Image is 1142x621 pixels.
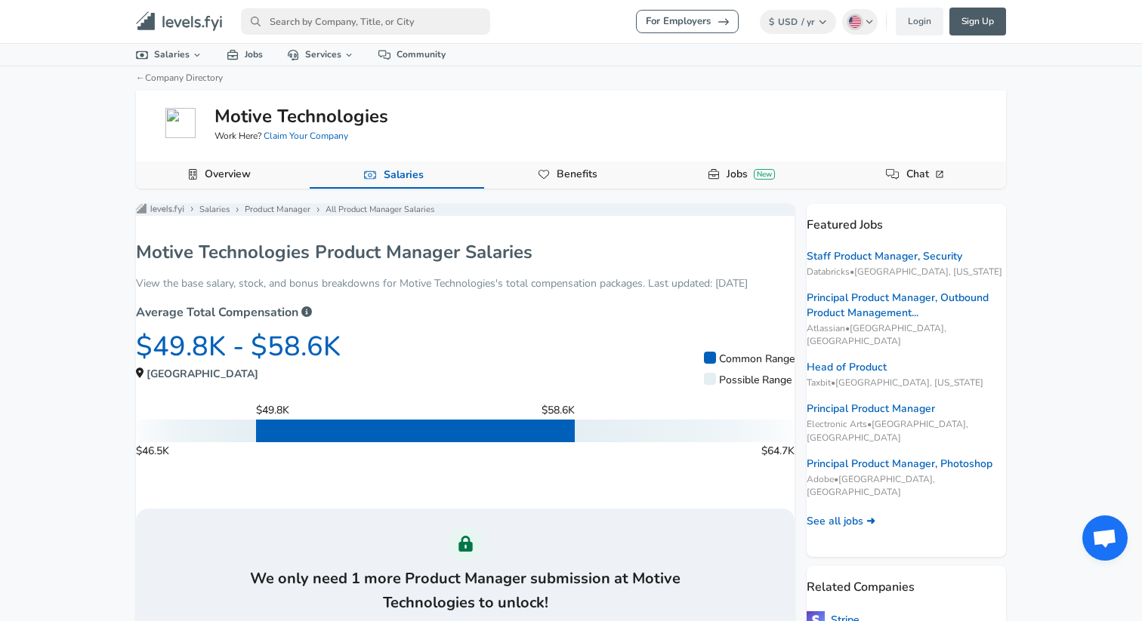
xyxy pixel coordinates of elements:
[769,16,774,28] span: $
[807,291,1006,321] a: Principal Product Manager, Outbound Product Management...
[199,161,257,187] a: Overview
[900,161,952,187] a: Chat
[251,328,341,365] span: $58.6K
[215,130,348,143] span: Work Here?
[807,249,962,264] a: Staff Product Manager, Security
[807,322,1006,348] span: Atlassian • [GEOGRAPHIC_DATA], [GEOGRAPHIC_DATA]
[199,204,230,216] a: Salaries
[949,8,1006,35] a: Sign Up
[165,108,196,138] img: gomotive.com
[275,44,366,66] a: Services
[215,44,275,66] a: Jobs
[366,44,458,66] a: Community
[256,403,289,417] span: $49.8K
[849,16,861,28] img: English (US)
[1082,515,1128,561] div: Open chat
[551,161,603,187] a: Benefits
[245,204,310,216] a: Product Manager
[719,373,792,388] span: Possible Range
[807,204,1006,234] p: Featured Jobs
[542,403,575,418] span: $58.6K
[842,9,878,35] button: English (US)
[807,266,1006,278] span: Databricks • [GEOGRAPHIC_DATA], [US_STATE]
[636,10,739,33] a: For Employers
[760,10,836,34] button: $USD/ yr
[136,276,795,291] p: View the base salary, stock, and bonus breakdowns for Motive Technologies's total compensation pa...
[719,352,795,367] span: Common Range
[778,16,798,28] span: USD
[233,328,244,365] span: -
[807,377,1006,389] span: Taxbit • [GEOGRAPHIC_DATA], [US_STATE]
[136,444,256,466] span: $46.5K
[136,303,298,321] p: Average Total Compensation
[807,457,992,472] a: Principal Product Manager, Photoshop
[807,401,935,417] a: Principal Product Manager
[136,161,1006,189] div: Company Data Navigation
[575,444,795,466] span: $64.7K
[807,473,1006,499] span: Adobe • [GEOGRAPHIC_DATA], [GEOGRAPHIC_DATA]
[807,418,1006,444] span: Electronic Arts • [GEOGRAPHIC_DATA], [GEOGRAPHIC_DATA]
[124,44,215,66] a: Salaries
[326,204,434,217] p: All Product Manager Salaries
[136,72,223,84] a: ←Company Directory
[754,169,775,180] div: New
[807,514,875,529] a: See all jobs ➜
[241,8,490,35] input: Search by Company, Title, or City
[136,328,226,365] span: $49.8K
[136,240,532,264] h1: Motive Technologies Product Manager Salaries
[378,162,430,188] a: Salaries
[807,360,887,375] a: Head of Product
[721,161,781,187] a: JobsNew
[801,16,815,28] span: / yr
[896,8,943,35] a: Login
[221,567,709,615] h3: We only need 1 more Product Manager submission at Motive Technologies to unlock!
[147,367,258,382] span: [GEOGRAPHIC_DATA]
[215,103,388,129] h5: Motive Technologies
[264,130,348,142] a: Claim Your Company
[118,6,1024,37] nav: primary
[807,566,1006,596] p: Related Companies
